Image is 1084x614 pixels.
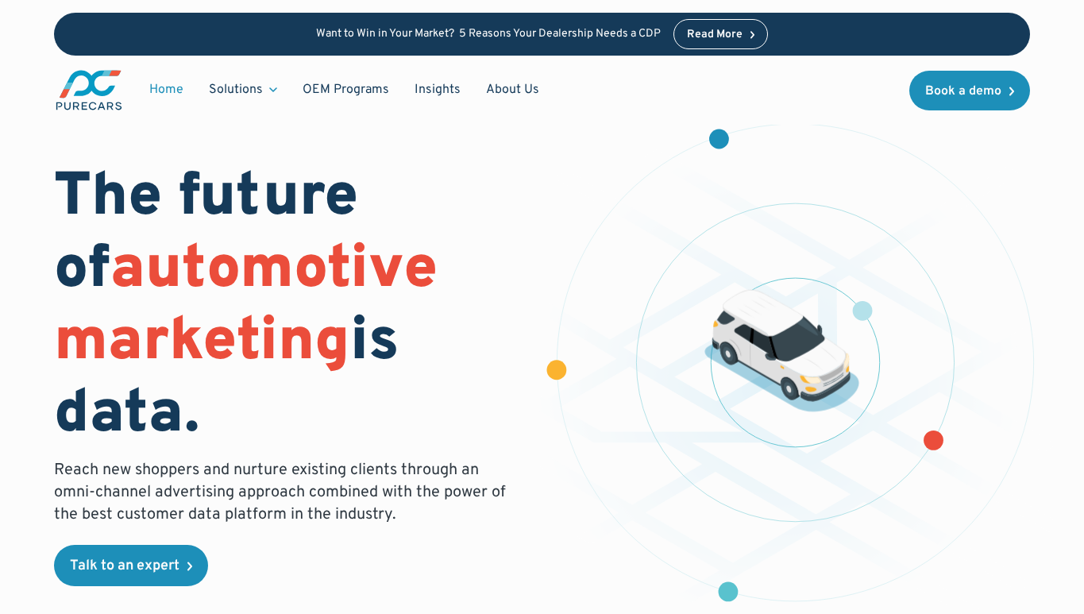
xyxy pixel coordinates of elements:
[54,459,523,526] p: Reach new shoppers and nurture existing clients through an omni-channel advertising approach comb...
[316,28,661,41] p: Want to Win in Your Market? 5 Reasons Your Dealership Needs a CDP
[673,19,769,49] a: Read More
[70,559,179,573] div: Talk to an expert
[54,545,208,586] a: Talk to an expert
[704,290,859,412] img: illustration of a vehicle
[54,68,124,112] a: main
[290,75,402,105] a: OEM Programs
[196,75,290,105] div: Solutions
[54,68,124,112] img: purecars logo
[402,75,473,105] a: Insights
[909,71,1030,110] a: Book a demo
[54,163,523,453] h1: The future of is data.
[473,75,552,105] a: About Us
[54,233,438,381] span: automotive marketing
[925,85,1001,98] div: Book a demo
[687,29,743,41] div: Read More
[209,81,263,98] div: Solutions
[137,75,196,105] a: Home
